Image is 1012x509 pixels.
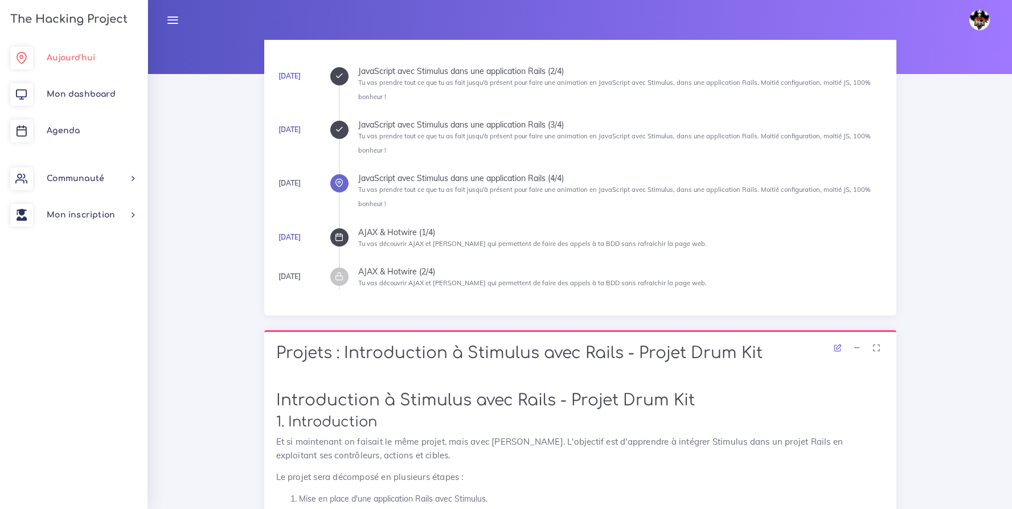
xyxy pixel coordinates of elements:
p: Et si maintenant on faisait le même projet, mais avec [PERSON_NAME]. L'objectif est d'apprendre à... [276,435,884,462]
a: [DATE] [278,72,301,80]
h1: Projets : Introduction à Stimulus avec Rails - Projet Drum Kit [276,344,884,363]
h1: Introduction à Stimulus avec Rails - Projet Drum Kit [276,391,884,411]
div: AJAX & Hotwire (1/4) [358,228,884,236]
li: Mise en place d'une application Rails avec Stimulus. [299,492,884,506]
div: JavaScript avec Stimulus dans une application Rails (4/4) [358,174,884,182]
small: Tu vas prendre tout ce que tu as fait jusqu'à présent pour faire une animation en JavaScript avec... [358,186,870,208]
small: Tu vas découvrir AJAX et [PERSON_NAME] qui permettent de faire des appels à ta BDD sans rafraichi... [358,279,707,287]
small: Tu vas découvrir AJAX et [PERSON_NAME] qui permettent de faire des appels à ta BDD sans rafraichi... [358,240,707,248]
div: JavaScript avec Stimulus dans une application Rails (2/4) [358,67,884,75]
p: Le projet sera décomposé en plusieurs étapes : [276,470,884,484]
span: Aujourd'hui [47,54,95,62]
small: Tu vas prendre tout ce que tu as fait jusqu'à présent pour faire une animation en JavaScript avec... [358,132,870,154]
h3: The Hacking Project [7,13,128,26]
img: avatar [969,10,990,30]
h2: 1. Introduction [276,414,884,430]
a: [DATE] [278,125,301,134]
div: AJAX & Hotwire (2/4) [358,268,884,276]
div: [DATE] [278,177,301,190]
a: [DATE] [278,233,301,241]
div: JavaScript avec Stimulus dans une application Rails (3/4) [358,121,884,129]
small: Tu vas prendre tout ce que tu as fait jusqu'à présent pour faire une animation en JavaScript avec... [358,79,870,101]
span: Communauté [47,174,104,183]
span: Mon inscription [47,211,115,219]
div: [DATE] [278,270,301,283]
span: Mon dashboard [47,90,116,98]
span: Agenda [47,126,80,135]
